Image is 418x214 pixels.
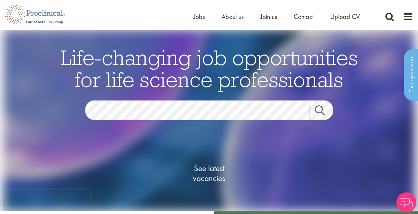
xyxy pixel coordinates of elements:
[260,12,277,21] a: Join us
[310,105,338,119] a: Job search submit button
[61,44,358,93] span: Life-changing job opportunities for life science professionals
[396,192,416,212] img: Chatbot
[3,30,414,211] img: candidate home
[194,12,205,21] a: Jobs
[176,163,242,183] span: See latest vacancies
[330,12,360,21] a: Upload CV
[221,12,244,21] a: About us
[176,137,242,210] a: See latestvacancies
[294,12,314,21] a: Contact
[5,189,90,209] iframe: reCAPTCHA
